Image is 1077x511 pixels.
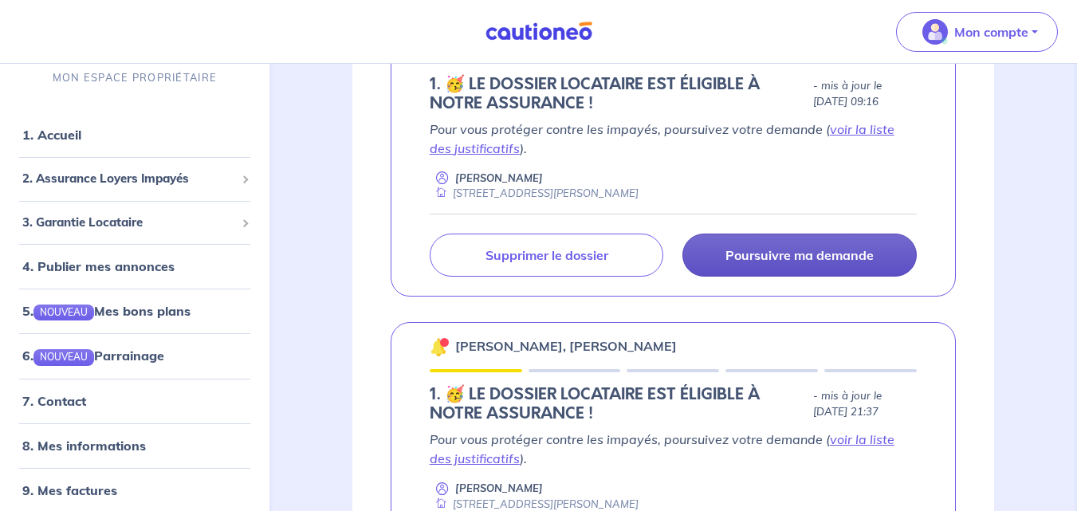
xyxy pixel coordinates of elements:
[430,75,807,113] h5: 1.︎ 🥳 LE DOSSIER LOCATAIRE EST ÉLIGIBLE À NOTRE ASSURANCE !
[6,385,263,417] div: 7. Contact
[6,340,263,371] div: 6.NOUVEAUParrainage
[813,388,917,420] p: - mis à jour le [DATE] 21:37
[430,186,639,201] div: [STREET_ADDRESS][PERSON_NAME]
[430,430,917,468] p: Pour vous protéger contre les impayés, poursuivez votre demande ( ).
[813,78,917,110] p: - mis à jour le [DATE] 09:16
[6,119,263,151] div: 1. Accueil
[430,385,917,423] div: state: ELIGIBILITY-RESULT-IN-PROGRESS, Context: NEW,MAYBE-CERTIFICATE,RELATIONSHIP,LESSOR-DOCUMENTS
[430,120,917,158] p: Pour vous protéger contre les impayés, poursuivez votre demande ( ).
[22,170,235,188] span: 2. Assurance Loyers Impayés
[22,258,175,274] a: 4. Publier mes annonces
[430,385,807,423] h5: 1.︎ 🥳 LE DOSSIER LOCATAIRE EST ÉLIGIBLE À NOTRE ASSURANCE !
[6,295,263,327] div: 5.NOUVEAUMes bons plans
[22,438,146,454] a: 8. Mes informations
[6,250,263,282] div: 4. Publier mes annonces
[479,22,599,41] img: Cautioneo
[22,348,164,364] a: 6.NOUVEAUParrainage
[896,12,1058,52] button: illu_account_valid_menu.svgMon compte
[455,171,543,186] p: [PERSON_NAME]
[6,163,263,195] div: 2. Assurance Loyers Impayés
[22,214,235,232] span: 3. Garantie Locataire
[430,121,894,156] a: voir la liste des justificatifs
[22,482,117,498] a: 9. Mes factures
[682,234,917,277] a: Poursuivre ma demande
[922,19,948,45] img: illu_account_valid_menu.svg
[455,336,677,356] p: [PERSON_NAME], [PERSON_NAME]
[22,303,191,319] a: 5.NOUVEAUMes bons plans
[725,247,874,263] p: Poursuivre ma demande
[455,481,543,496] p: [PERSON_NAME]
[22,393,86,409] a: 7. Contact
[430,337,449,356] img: 🔔
[53,70,217,85] p: MON ESPACE PROPRIÉTAIRE
[430,234,664,277] a: Supprimer le dossier
[22,127,81,143] a: 1. Accueil
[6,474,263,506] div: 9. Mes factures
[485,247,608,263] p: Supprimer le dossier
[6,207,263,238] div: 3. Garantie Locataire
[430,75,917,113] div: state: ELIGIBILITY-RESULT-IN-PROGRESS, Context: NEW,MAYBE-CERTIFICATE,RELATIONSHIP,LESSOR-DOCUMENTS
[954,22,1028,41] p: Mon compte
[6,430,263,462] div: 8. Mes informations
